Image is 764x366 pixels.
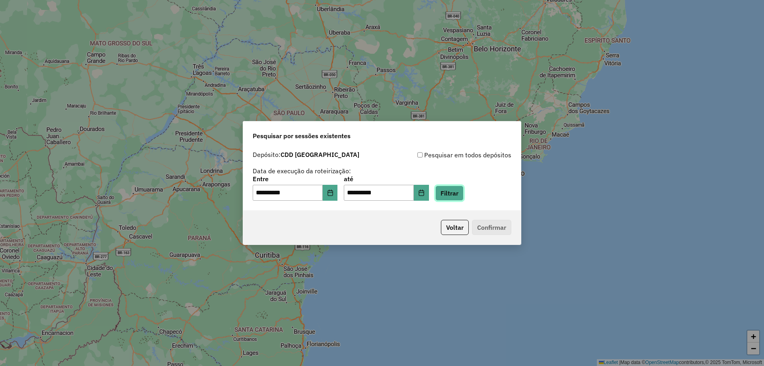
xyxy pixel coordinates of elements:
[382,150,511,160] div: Pesquisar em todos depósitos
[344,174,429,184] label: até
[253,150,359,159] label: Depósito:
[253,166,351,176] label: Data de execução da roteirização:
[281,151,359,159] strong: CDD [GEOGRAPHIC_DATA]
[414,185,429,201] button: Choose Date
[441,220,469,235] button: Voltar
[253,174,337,184] label: Entre
[435,186,464,201] button: Filtrar
[323,185,338,201] button: Choose Date
[253,131,351,141] span: Pesquisar por sessões existentes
